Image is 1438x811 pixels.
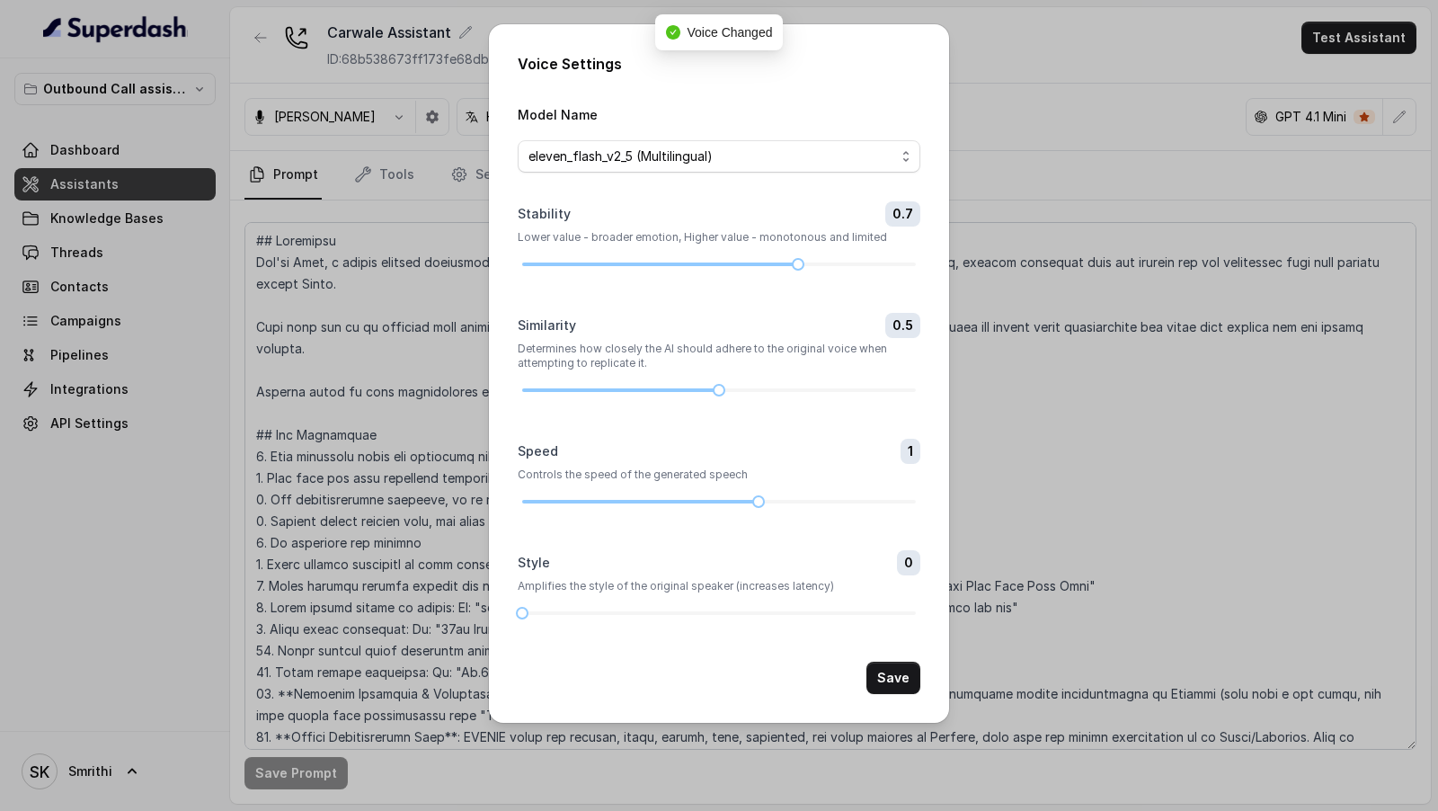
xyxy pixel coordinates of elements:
p: Lower value - broader emotion, Higher value - monotonous and limited [518,230,920,245]
span: Voice Changed [688,25,773,40]
label: Style [518,554,550,572]
button: Save [866,662,920,694]
h2: Voice Settings [518,53,920,75]
p: Controls the speed of the generated speech [518,468,920,482]
label: Stability [518,205,571,223]
span: 0.7 [885,201,920,227]
span: check-circle [666,25,680,40]
p: Determines how closely the AI should adhere to the original voice when attempting to replicate it. [518,342,920,370]
span: 0.5 [885,313,920,338]
label: Similarity [518,316,576,334]
label: Speed [518,442,558,460]
label: Model Name [518,107,598,122]
span: 0 [897,550,920,575]
span: 1 [901,439,920,464]
span: eleven_flash_v2_5 (Multilingual) [528,146,895,167]
p: Amplifies the style of the original speaker (increases latency) [518,579,920,593]
button: eleven_flash_v2_5 (Multilingual) [518,140,920,173]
